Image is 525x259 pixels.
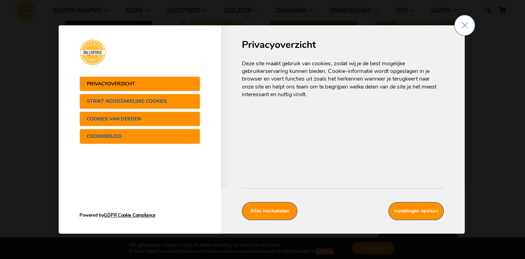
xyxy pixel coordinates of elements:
[79,204,200,227] a: Powered byGDPR Cookie Compliance
[87,81,179,86] span: Privacyoverzicht
[242,39,444,51] span: Privacyoverzicht
[104,211,155,220] span: GDPR Cookie Compliance
[454,15,475,36] button: Sluit AVG/GDPR cookie instellingen
[242,60,437,99] p: Deze site maakt gebruik van cookies, zodat wij je de best mogelijke gebruikerservaring kunnen bie...
[242,202,297,220] button: Alles inschakelen
[87,116,179,122] span: Cookies van derden
[79,76,200,91] button: Privacyoverzicht
[79,129,200,144] button: Cookiebeleid
[59,25,465,234] dialog: GDPR Instellingen scherm
[79,94,200,109] button: Strikt noodzakelijke cookies
[79,39,106,65] img: Ingspire.nl - het zingevingsplatform!
[388,202,444,220] button: Instellingen opslaan
[87,134,179,139] span: Cookiebeleid
[87,99,179,104] span: Strikt noodzakelijke cookies
[79,111,200,126] button: Cookies van derden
